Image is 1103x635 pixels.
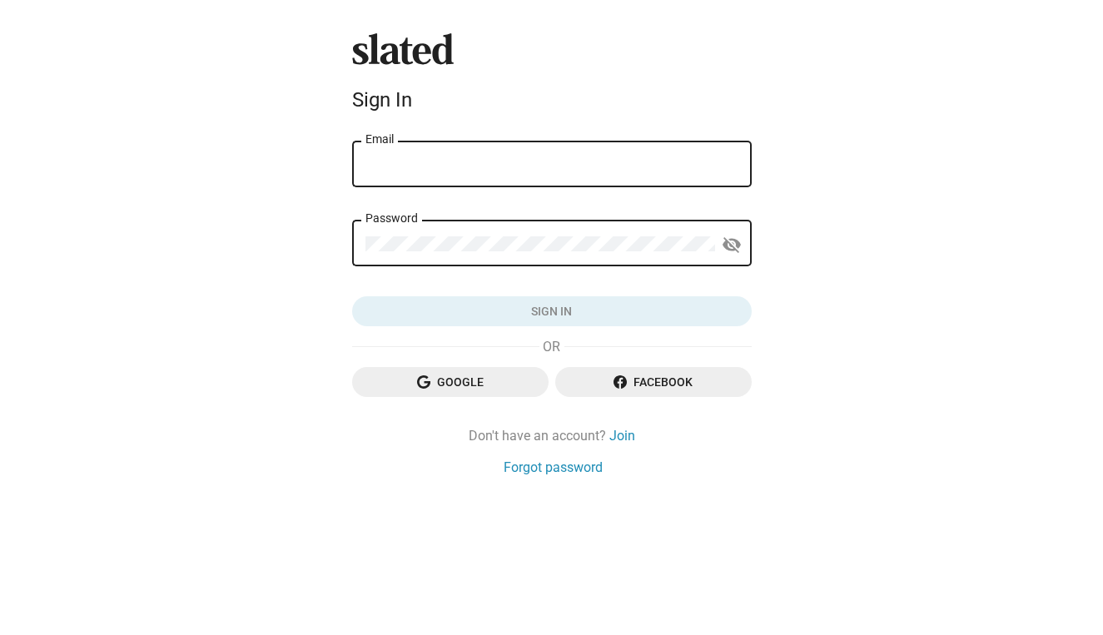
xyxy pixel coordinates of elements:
a: Join [609,427,635,444]
button: Show password [715,228,748,261]
mat-icon: visibility_off [722,232,742,258]
div: Sign In [352,88,752,112]
div: Don't have an account? [352,427,752,444]
button: Facebook [555,367,752,397]
button: Google [352,367,549,397]
a: Forgot password [504,459,603,476]
span: Facebook [569,367,738,397]
span: Google [365,367,535,397]
sl-branding: Sign In [352,33,752,118]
